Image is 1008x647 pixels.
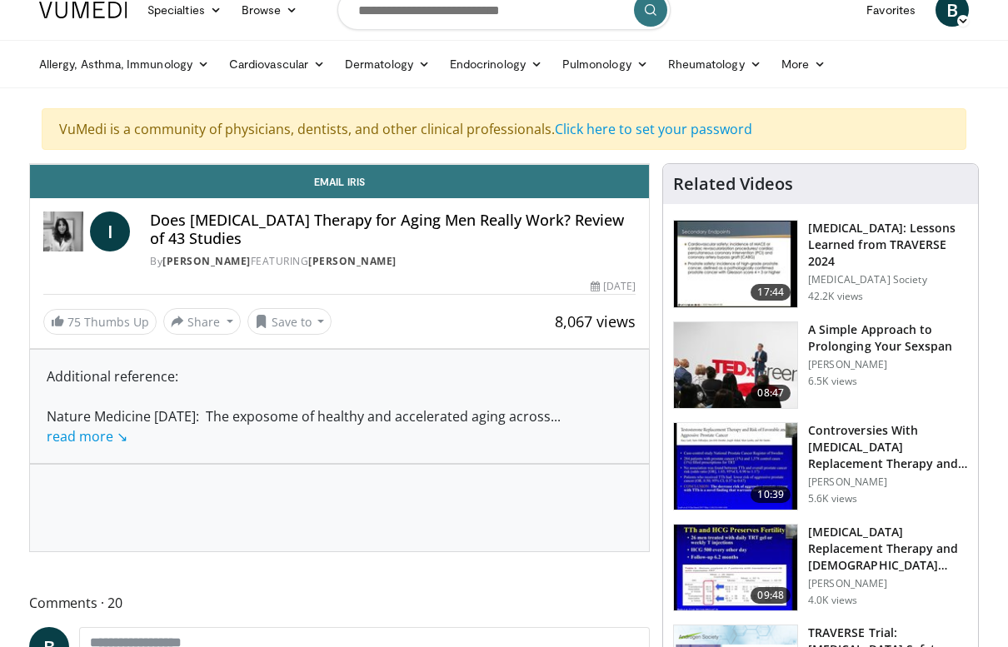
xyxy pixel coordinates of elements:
[808,290,863,303] p: 42.2K views
[162,254,251,268] a: [PERSON_NAME]
[335,47,440,81] a: Dermatology
[47,427,127,445] a: read more ↘
[219,47,335,81] a: Cardiovascular
[674,322,797,409] img: c4bd4661-e278-4c34-863c-57c104f39734.150x105_q85_crop-smart_upscale.jpg
[29,47,219,81] a: Allergy, Asthma, Immunology
[673,524,968,612] a: 09:48 [MEDICAL_DATA] Replacement Therapy and [DEMOGRAPHIC_DATA] Fertility [PERSON_NAME] 4.0K views
[673,321,968,410] a: 08:47 A Simple Approach to Prolonging Your Sexspan [PERSON_NAME] 6.5K views
[674,423,797,510] img: 418933e4-fe1c-4c2e-be56-3ce3ec8efa3b.150x105_q85_crop-smart_upscale.jpg
[673,422,968,510] a: 10:39 Controversies With [MEDICAL_DATA] Replacement Therapy and [MEDICAL_DATA] Can… [PERSON_NAME]...
[150,254,636,269] div: By FEATURING
[163,308,241,335] button: Share
[30,164,649,165] video-js: Video Player
[150,212,636,247] h4: Does [MEDICAL_DATA] Therapy for Aging Men Really Work? Review of 43 Studies
[658,47,771,81] a: Rheumatology
[808,475,968,489] p: [PERSON_NAME]
[673,220,968,308] a: 17:44 [MEDICAL_DATA]: Lessons Learned from TRAVERSE 2024 [MEDICAL_DATA] Society 42.2K views
[47,407,561,445] span: ...
[808,220,968,270] h3: [MEDICAL_DATA]: Lessons Learned from TRAVERSE 2024
[552,47,658,81] a: Pulmonology
[771,47,836,81] a: More
[440,47,552,81] a: Endocrinology
[674,221,797,307] img: 1317c62a-2f0d-4360-bee0-b1bff80fed3c.150x105_q85_crop-smart_upscale.jpg
[555,311,636,331] span: 8,067 views
[42,108,966,150] div: VuMedi is a community of physicians, dentists, and other clinical professionals.
[43,309,157,335] a: 75 Thumbs Up
[808,492,857,505] p: 5.6K views
[30,165,649,198] a: Email Iris
[808,321,968,355] h3: A Simple Approach to Prolonging Your Sexspan
[29,592,650,614] span: Comments 20
[751,385,791,401] span: 08:47
[751,284,791,301] span: 17:44
[247,308,332,335] button: Save to
[674,525,797,611] img: 58e29ddd-d015-4cd9-bf96-f28e303b730c.150x105_q85_crop-smart_upscale.jpg
[67,314,81,330] span: 75
[47,366,632,446] div: Additional reference: Nature Medicine [DATE]: The exposome of healthy and accelerated aging across
[751,486,791,503] span: 10:39
[808,375,857,388] p: 6.5K views
[808,273,968,286] p: [MEDICAL_DATA] Society
[751,587,791,604] span: 09:48
[808,422,968,472] h3: Controversies With [MEDICAL_DATA] Replacement Therapy and [MEDICAL_DATA] Can…
[43,212,83,251] img: Dr. Iris Gorfinkel
[90,212,130,251] a: I
[808,577,968,590] p: [PERSON_NAME]
[808,524,968,574] h3: [MEDICAL_DATA] Replacement Therapy and [DEMOGRAPHIC_DATA] Fertility
[808,358,968,371] p: [PERSON_NAME]
[673,174,793,194] h4: Related Videos
[308,254,397,268] a: [PERSON_NAME]
[555,120,752,138] a: Click here to set your password
[39,2,127,18] img: VuMedi Logo
[591,279,636,294] div: [DATE]
[808,594,857,607] p: 4.0K views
